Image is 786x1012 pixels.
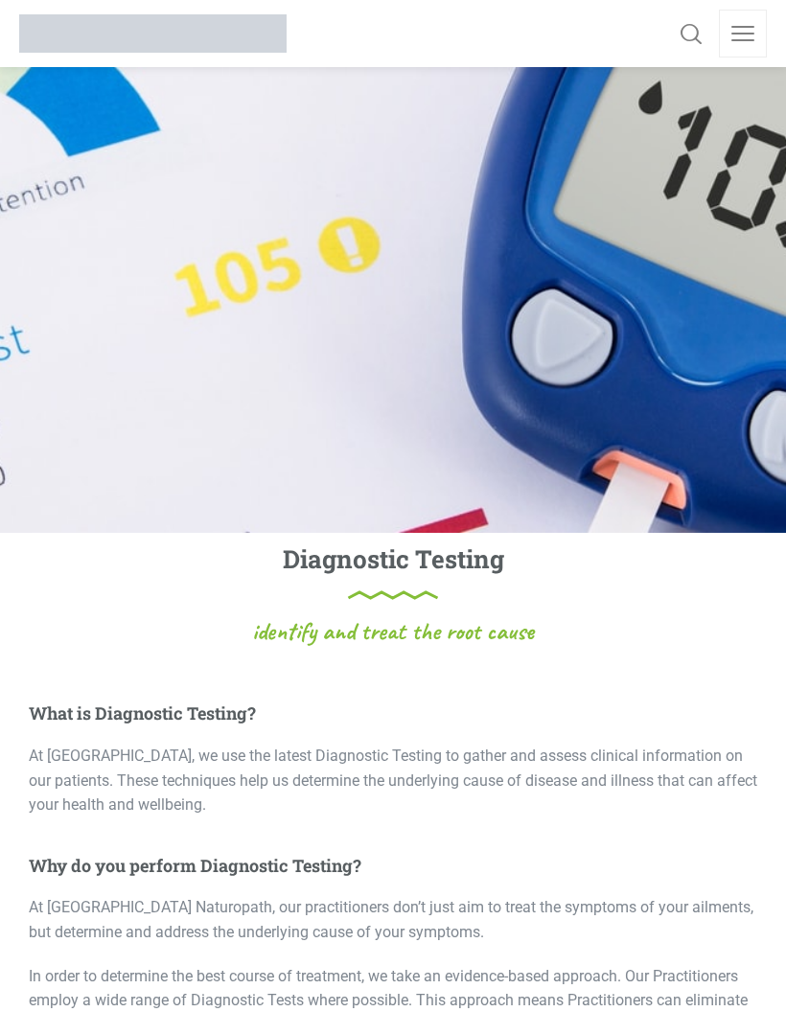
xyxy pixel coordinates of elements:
[29,895,757,944] p: At [GEOGRAPHIC_DATA] Naturopath, our practitioners don’t just aim to treat the symptoms of your a...
[19,14,287,53] img: Brisbane Naturopath
[29,703,757,724] h5: What is Diagnostic Testing?
[283,542,504,600] h1: Diagnostic Testing
[29,744,757,817] p: At [GEOGRAPHIC_DATA], we use the latest Diagnostic Testing to gather and assess clinical informat...
[252,619,534,644] span: identify and treat the root cause
[675,10,707,57] a: Search
[29,856,757,877] h5: Why do you perform Diagnostic Testing?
